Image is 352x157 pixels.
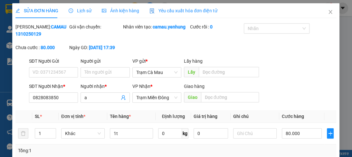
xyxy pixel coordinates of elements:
[69,44,122,51] div: Ngày GD:
[231,110,280,123] th: Ghi chú
[18,128,28,139] button: delete
[123,23,189,30] div: Nhân viên tạo:
[69,23,122,30] div: Gói vận chuyển:
[121,95,126,100] span: user-add
[15,8,58,13] span: SỬA ĐƠN HÀNG
[102,8,106,13] span: picture
[110,114,131,119] span: Tên hàng
[89,45,115,50] b: [DATE] 17:39
[184,67,199,77] span: Lấy
[233,128,277,139] input: Ghi Chú
[65,129,101,138] span: Khác
[149,8,155,14] img: icon
[327,131,334,136] span: plus
[199,67,259,77] input: Dọc đường
[132,58,181,65] div: VP gửi
[327,128,334,139] button: plus
[149,8,217,13] span: Yêu cầu xuất hóa đơn điện tử
[210,24,213,29] b: 0
[136,93,177,102] span: Trạm Miền Đông
[132,84,150,89] span: VP Nhận
[201,92,259,102] input: Dọc đường
[81,58,129,65] div: Người gửi
[41,45,55,50] b: 80.000
[184,58,203,64] span: Lấy hàng
[15,8,20,13] span: edit
[18,147,137,154] div: Tổng: 1
[15,44,68,51] div: Chưa cước :
[15,23,68,37] div: [PERSON_NAME]:
[102,8,139,13] span: Ảnh kiện hàng
[136,68,177,77] span: Trạm Cà Mau
[184,84,205,89] span: Giao hàng
[328,9,333,15] span: close
[29,83,78,90] div: SĐT Người Nhận
[29,58,78,65] div: SĐT Người Gửi
[194,114,217,119] span: Giá trị hàng
[182,128,188,139] span: kg
[322,3,340,21] button: Close
[162,114,185,119] span: Định lượng
[81,83,129,90] div: Người nhận
[190,23,243,30] div: Cước rồi :
[282,114,304,119] span: Cước hàng
[69,8,91,13] span: Lịch sử
[35,114,40,119] span: SL
[153,24,186,29] b: camau.yenhung
[110,128,153,139] input: VD: Bàn, Ghế
[184,92,201,102] span: Giao
[61,114,85,119] span: Đơn vị tính
[69,8,73,13] span: clock-circle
